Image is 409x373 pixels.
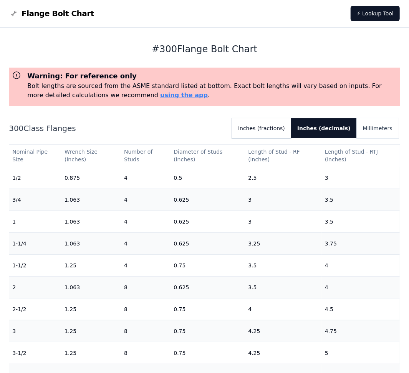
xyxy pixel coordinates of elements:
[9,43,400,55] h1: # 300 Flange Bolt Chart
[9,8,94,19] a: Flange Bolt Chart LogoFlange Bolt Chart
[61,211,121,232] td: 1.063
[9,342,61,364] td: 3-1/2
[61,342,121,364] td: 1.25
[61,167,121,189] td: 0.875
[121,320,171,342] td: 8
[291,118,357,138] button: Inches (decimals)
[171,211,245,232] td: 0.625
[9,298,61,320] td: 2-1/2
[27,71,397,81] h3: Warning: For reference only
[171,167,245,189] td: 0.5
[61,189,121,211] td: 1.063
[9,320,61,342] td: 3
[171,320,245,342] td: 0.75
[9,145,61,167] th: Nominal Pipe Size
[245,232,322,254] td: 3.25
[245,276,322,298] td: 3.5
[171,276,245,298] td: 0.625
[9,276,61,298] td: 2
[351,6,400,21] a: ⚡ Lookup Tool
[245,298,322,320] td: 4
[245,342,322,364] td: 4.25
[322,145,400,167] th: Length of Stud - RTJ (inches)
[61,145,121,167] th: Wrench Size (inches)
[171,232,245,254] td: 0.625
[322,254,400,276] td: 4
[322,189,400,211] td: 3.5
[171,342,245,364] td: 0.75
[357,118,399,138] button: Millimeters
[121,232,171,254] td: 4
[121,211,171,232] td: 4
[9,123,226,134] h2: 300 Class Flanges
[245,189,322,211] td: 3
[171,189,245,211] td: 0.625
[322,232,400,254] td: 3.75
[245,320,322,342] td: 4.25
[171,145,245,167] th: Diameter of Studs (inches)
[9,167,61,189] td: 1/2
[171,254,245,276] td: 0.75
[322,298,400,320] td: 4.5
[121,276,171,298] td: 8
[61,232,121,254] td: 1.063
[9,211,61,232] td: 1
[61,298,121,320] td: 1.25
[245,211,322,232] td: 3
[9,9,18,18] img: Flange Bolt Chart Logo
[9,254,61,276] td: 1-1/2
[322,320,400,342] td: 4.75
[61,276,121,298] td: 1.063
[245,254,322,276] td: 3.5
[322,211,400,232] td: 3.5
[9,232,61,254] td: 1-1/4
[245,167,322,189] td: 2.5
[245,145,322,167] th: Length of Stud - RF (inches)
[160,91,208,99] a: using the app
[322,167,400,189] td: 3
[22,8,94,19] span: Flange Bolt Chart
[121,298,171,320] td: 8
[121,342,171,364] td: 8
[61,254,121,276] td: 1.25
[322,342,400,364] td: 5
[121,189,171,211] td: 4
[9,189,61,211] td: 3/4
[27,81,397,100] p: Bolt lengths are sourced from the ASME standard listed at bottom. Exact bolt lengths will vary ba...
[232,118,291,138] button: Inches (fractions)
[121,254,171,276] td: 4
[61,320,121,342] td: 1.25
[322,276,400,298] td: 4
[171,298,245,320] td: 0.75
[121,145,171,167] th: Number of Studs
[121,167,171,189] td: 4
